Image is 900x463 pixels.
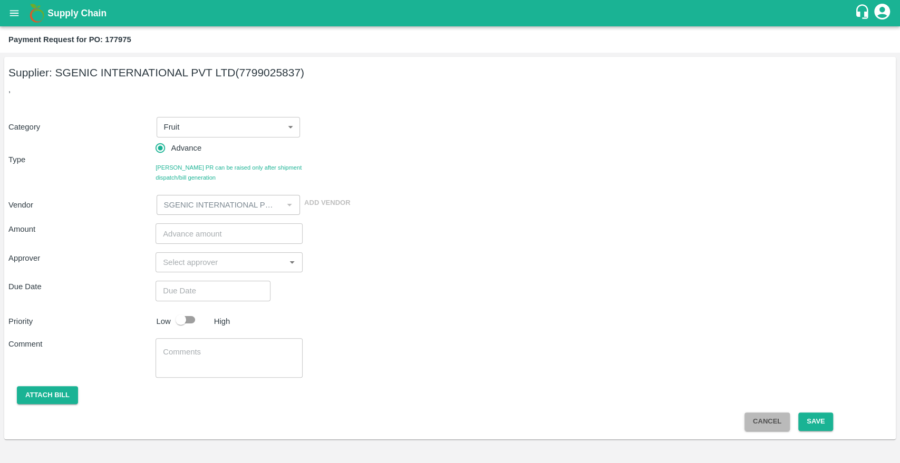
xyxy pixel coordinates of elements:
input: Choose date [156,281,263,301]
p: Category [8,121,152,133]
button: open drawer [2,1,26,25]
p: Priority [8,316,152,327]
p: Vendor [8,199,152,211]
b: Supply Chain [47,8,107,18]
h5: Supplier: SGENIC INTERNATIONAL PVT LTD (7799025837) [8,65,892,80]
p: Type [8,154,156,165]
button: Attach bill [17,386,78,405]
img: logo [26,3,47,24]
span: [PERSON_NAME] PR can be raised only after shipment dispatch/bill generation [156,163,303,182]
b: Payment Request for PO: 177975 [8,35,131,44]
input: Advance amount [156,223,303,243]
input: Select Vendor [160,198,280,212]
button: Save [798,412,833,431]
p: Fruit [164,121,180,133]
div: account of current user [873,2,892,24]
p: Low [157,316,171,327]
p: , [8,84,892,95]
a: Supply Chain [47,6,854,21]
p: Amount [8,223,156,235]
button: Open [285,255,299,269]
p: Due Date [8,281,156,292]
p: High [214,316,230,327]
button: Cancel [744,412,790,431]
span: Advance [171,142,201,154]
p: Comment [8,338,156,350]
input: Select approver [159,255,282,269]
div: customer-support [854,4,873,23]
p: Approver [8,252,156,264]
